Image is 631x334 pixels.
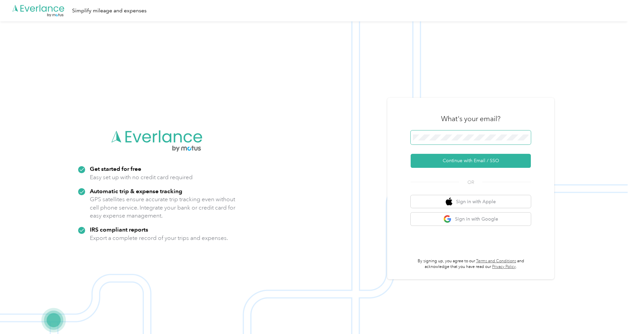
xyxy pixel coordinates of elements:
[446,198,452,206] img: apple logo
[411,154,531,168] button: Continue with Email / SSO
[411,258,531,270] p: By signing up, you agree to our and acknowledge that you have read our .
[90,188,182,195] strong: Automatic trip & expense tracking
[72,7,147,15] div: Simplify mileage and expenses
[476,259,516,264] a: Terms and Conditions
[90,165,141,172] strong: Get started for free
[594,297,631,334] iframe: Everlance-gr Chat Button Frame
[443,215,452,223] img: google logo
[441,114,500,123] h3: What's your email?
[492,264,516,269] a: Privacy Policy
[90,234,228,242] p: Export a complete record of your trips and expenses.
[90,195,236,220] p: GPS satellites ensure accurate trip tracking even without cell phone service. Integrate your bank...
[411,195,531,208] button: apple logoSign in with Apple
[90,226,148,233] strong: IRS compliant reports
[411,213,531,226] button: google logoSign in with Google
[90,173,193,182] p: Easy set up with no credit card required
[459,179,482,186] span: OR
